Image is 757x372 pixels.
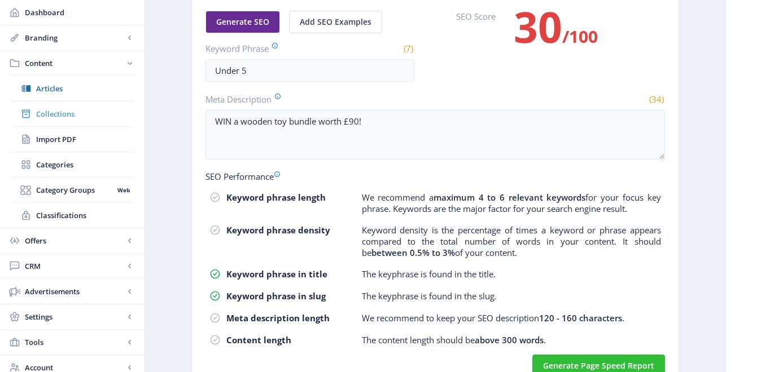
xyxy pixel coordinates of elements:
[25,235,124,246] span: Offers
[402,43,414,54] span: (7)
[36,184,113,196] span: Category Groups
[205,42,305,55] label: Keyword Phrase
[371,247,455,258] b: between 0.5% to 3%
[25,7,135,18] span: Dashboard
[11,178,133,202] a: Category GroupsWeb
[362,334,546,346] p: The content length should be .
[434,192,586,203] b: maximum 4 to 6 relevant keywords
[456,11,496,65] label: SEO Score
[647,94,665,105] span: (34)
[36,159,133,170] span: Categories
[226,334,291,346] strong: Content length
[11,203,133,228] a: Classifications
[362,192,661,214] p: We recommend a for your focus key phrase. Keywords are the major factor for your search engine re...
[11,76,133,101] a: Articles
[25,311,124,322] span: Settings
[216,17,269,26] span: Generate SEO
[25,286,124,297] span: Advertisements
[475,334,544,346] b: above 300 words
[25,336,124,348] span: Tools
[289,11,382,33] button: Add SEO Examples
[362,312,624,324] p: We recommend to keep your SEO description .
[36,108,133,119] span: Collections
[226,268,327,280] strong: Keyword phrase in title
[25,57,124,69] span: Content
[300,17,371,26] span: Add SEO Examples
[36,210,133,221] span: Classifications
[205,11,280,33] button: Generate SEO
[514,15,598,48] h3: /100
[205,171,665,182] div: SEO Performance
[113,184,133,196] nb-badge: Web
[36,83,133,94] span: Articles
[362,268,496,280] p: The keyphrase is found in the title.
[11,152,133,177] a: Categories
[362,224,661,258] p: Keyword density is the percentage of times a keyword or phrase appears compared to the total numb...
[362,290,497,302] p: The keyphrase is found in the slug.
[36,134,133,145] span: Import PDF
[226,224,330,236] strong: Keyword phrase density
[11,101,133,126] a: Collections
[226,290,326,302] strong: Keyword phrase in slug
[539,312,622,324] b: 120 - 160 characters
[205,59,414,82] input: Type Article Keyword Phrase ...
[11,127,133,152] a: Import PDF
[25,32,124,43] span: Branding
[205,93,431,105] label: Meta Description
[25,260,124,272] span: CRM
[226,192,326,203] strong: Keyword phrase length
[226,312,330,324] strong: Meta description length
